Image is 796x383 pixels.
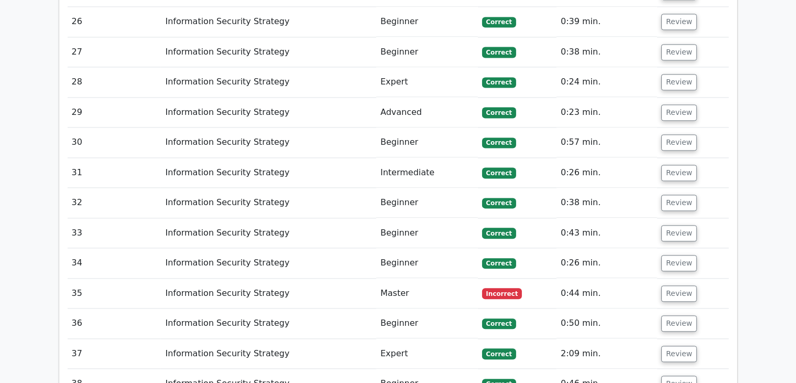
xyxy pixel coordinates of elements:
[557,37,657,67] td: 0:38 min.
[557,7,657,37] td: 0:39 min.
[68,37,161,67] td: 27
[557,308,657,338] td: 0:50 min.
[376,7,477,37] td: Beginner
[161,248,376,278] td: Information Security Strategy
[161,37,376,67] td: Information Security Strategy
[661,44,697,60] button: Review
[661,346,697,362] button: Review
[68,218,161,248] td: 33
[661,195,697,211] button: Review
[557,188,657,218] td: 0:38 min.
[68,339,161,369] td: 37
[376,67,477,97] td: Expert
[161,279,376,308] td: Information Security Strategy
[482,47,516,57] span: Correct
[376,98,477,127] td: Advanced
[376,339,477,369] td: Expert
[68,98,161,127] td: 29
[68,7,161,37] td: 26
[482,318,516,329] span: Correct
[482,167,516,178] span: Correct
[557,339,657,369] td: 2:09 min.
[557,98,657,127] td: 0:23 min.
[557,248,657,278] td: 0:26 min.
[482,77,516,88] span: Correct
[661,255,697,271] button: Review
[482,228,516,238] span: Correct
[376,127,477,157] td: Beginner
[161,308,376,338] td: Information Security Strategy
[661,14,697,30] button: Review
[482,258,516,269] span: Correct
[661,134,697,151] button: Review
[161,339,376,369] td: Information Security Strategy
[68,158,161,188] td: 31
[661,315,697,332] button: Review
[557,218,657,248] td: 0:43 min.
[482,107,516,118] span: Correct
[68,127,161,157] td: 30
[661,74,697,90] button: Review
[161,7,376,37] td: Information Security Strategy
[376,37,477,67] td: Beginner
[376,308,477,338] td: Beginner
[376,158,477,188] td: Intermediate
[482,198,516,208] span: Correct
[68,67,161,97] td: 28
[161,158,376,188] td: Information Security Strategy
[161,98,376,127] td: Information Security Strategy
[482,288,522,299] span: Incorrect
[482,137,516,148] span: Correct
[376,188,477,218] td: Beginner
[161,127,376,157] td: Information Security Strategy
[68,279,161,308] td: 35
[482,17,516,27] span: Correct
[661,285,697,302] button: Review
[161,188,376,218] td: Information Security Strategy
[161,218,376,248] td: Information Security Strategy
[661,165,697,181] button: Review
[482,348,516,359] span: Correct
[68,188,161,218] td: 32
[661,225,697,241] button: Review
[557,67,657,97] td: 0:24 min.
[376,218,477,248] td: Beginner
[557,158,657,188] td: 0:26 min.
[68,248,161,278] td: 34
[376,248,477,278] td: Beginner
[376,279,477,308] td: Master
[661,104,697,121] button: Review
[557,127,657,157] td: 0:57 min.
[161,67,376,97] td: Information Security Strategy
[68,308,161,338] td: 36
[557,279,657,308] td: 0:44 min.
